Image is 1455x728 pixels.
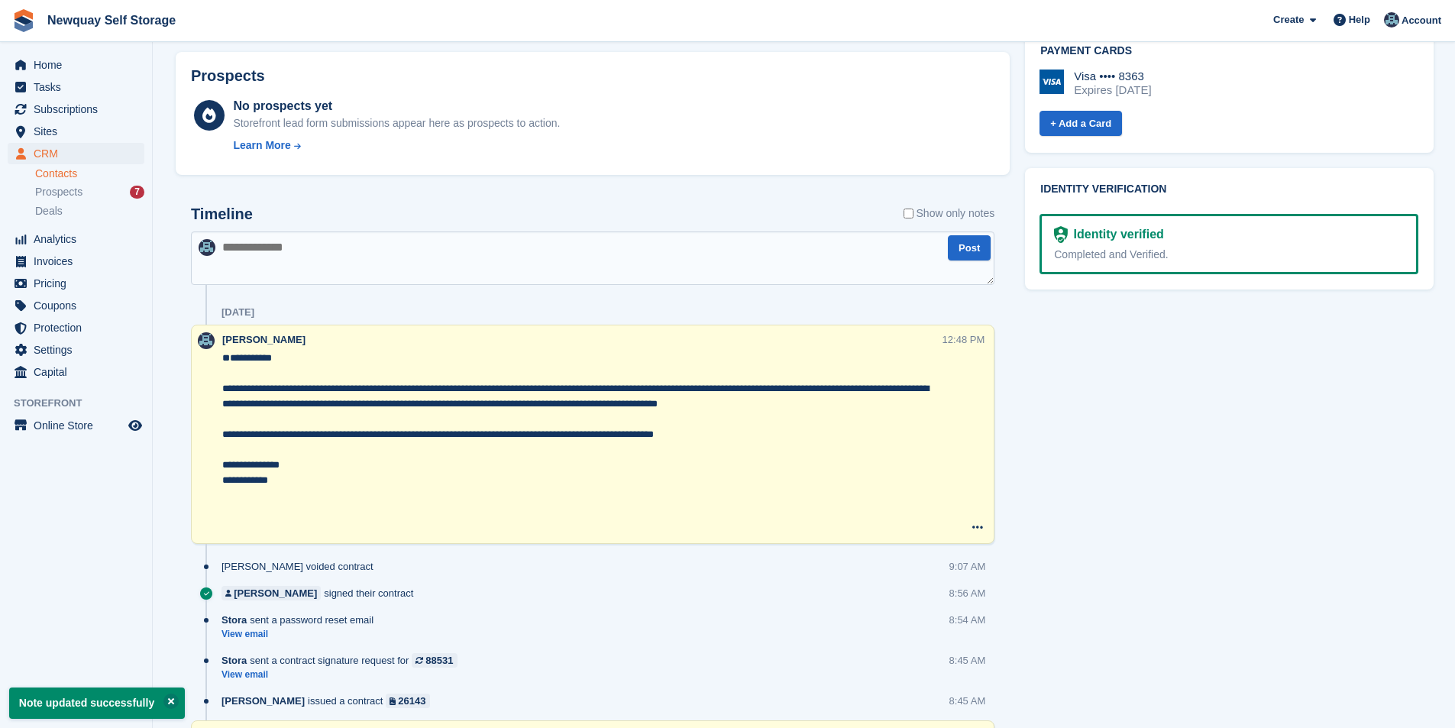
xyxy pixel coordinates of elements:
div: No prospects yet [233,97,560,115]
span: Home [34,54,125,76]
div: issued a contract [221,694,438,708]
div: sent a contract signature request for [221,653,465,668]
a: Newquay Self Storage [41,8,182,33]
div: [PERSON_NAME] voided contract [221,559,381,574]
a: 26143 [386,694,429,708]
a: Deals [35,203,144,219]
span: Deals [35,204,63,218]
div: Completed and Verified. [1054,247,1404,263]
a: menu [8,54,144,76]
a: View email [221,628,381,641]
a: menu [8,121,144,142]
a: menu [8,295,144,316]
a: [PERSON_NAME] [221,586,321,600]
div: [PERSON_NAME] [234,586,317,600]
span: Invoices [34,251,125,272]
span: Account [1402,13,1441,28]
h2: Payment cards [1040,45,1418,57]
span: Settings [34,339,125,361]
div: 8:54 AM [949,613,986,627]
a: menu [8,251,144,272]
a: Learn More [233,138,560,154]
h2: Identity verification [1040,183,1418,196]
span: Storefront [14,396,152,411]
span: Pricing [34,273,125,294]
a: Prospects 7 [35,184,144,200]
label: Show only notes [904,205,995,222]
div: Storefront lead form submissions appear here as prospects to action. [233,115,560,131]
span: [PERSON_NAME] [222,334,306,345]
div: Visa •••• 8363 [1074,70,1151,83]
span: Prospects [35,185,82,199]
div: Identity verified [1068,225,1164,244]
span: Create [1273,12,1304,28]
a: View email [221,668,465,681]
div: 8:56 AM [949,586,986,600]
span: Online Store [34,415,125,436]
span: Analytics [34,228,125,250]
span: Tasks [34,76,125,98]
div: Learn More [233,138,290,154]
span: Stora [221,613,247,627]
h2: Timeline [191,205,253,223]
a: menu [8,339,144,361]
input: Show only notes [904,205,913,222]
a: + Add a Card [1040,111,1122,136]
a: Contacts [35,167,144,181]
div: [DATE] [221,306,254,319]
a: menu [8,415,144,436]
a: 88531 [412,653,457,668]
img: Colette Pearce [199,239,215,256]
img: Colette Pearce [198,332,215,349]
img: Identity Verification Ready [1054,226,1067,243]
span: CRM [34,143,125,164]
span: Capital [34,361,125,383]
a: menu [8,76,144,98]
div: 26143 [398,694,425,708]
a: Preview store [126,416,144,435]
a: menu [8,361,144,383]
span: Stora [221,653,247,668]
div: 7 [130,186,144,199]
div: 8:45 AM [949,653,986,668]
div: signed their contract [221,586,421,600]
span: Help [1349,12,1370,28]
img: stora-icon-8386f47178a22dfd0bd8f6a31ec36ba5ce8667c1dd55bd0f319d3a0aa187defe.svg [12,9,35,32]
img: Visa Logo [1040,70,1064,94]
img: Colette Pearce [1384,12,1399,28]
a: menu [8,317,144,338]
span: Subscriptions [34,99,125,120]
p: Note updated successfully [9,688,185,719]
span: Protection [34,317,125,338]
div: sent a password reset email [221,613,381,627]
div: Expires [DATE] [1074,83,1151,97]
div: 8:45 AM [949,694,986,708]
div: 12:48 PM [943,332,985,347]
span: Coupons [34,295,125,316]
button: Post [948,235,991,260]
a: menu [8,228,144,250]
a: menu [8,99,144,120]
a: menu [8,143,144,164]
div: 9:07 AM [949,559,986,574]
h2: Prospects [191,67,265,85]
span: Sites [34,121,125,142]
div: 88531 [425,653,453,668]
span: [PERSON_NAME] [221,694,305,708]
a: menu [8,273,144,294]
